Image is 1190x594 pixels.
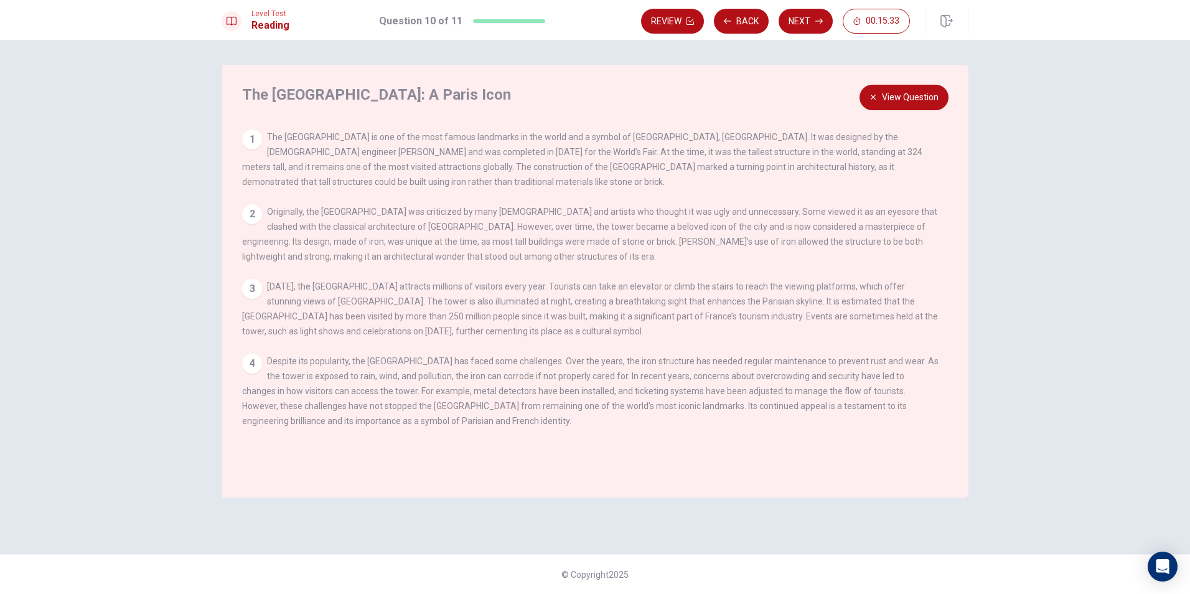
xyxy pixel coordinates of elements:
div: 3 [242,279,262,299]
span: [DATE], the [GEOGRAPHIC_DATA] attracts millions of visitors every year. Tourists can take an elev... [242,281,938,336]
button: Next [779,9,833,34]
span: Originally, the [GEOGRAPHIC_DATA] was criticized by many [DEMOGRAPHIC_DATA] and artists who thoug... [242,207,937,262]
span: 00:15:33 [866,16,899,26]
span: Despite its popularity, the [GEOGRAPHIC_DATA] has faced some challenges. Over the years, the iron... [242,356,939,426]
h1: Question 10 of 11 [379,14,462,29]
h4: The [GEOGRAPHIC_DATA]: A Paris Icon [242,85,935,105]
button: Review [641,9,704,34]
div: Open Intercom Messenger [1148,552,1178,582]
span: The [GEOGRAPHIC_DATA] is one of the most famous landmarks in the world and a symbol of [GEOGRAPHI... [242,132,922,187]
div: 1 [242,130,262,149]
button: View Question [860,85,949,110]
div: 2 [242,204,262,224]
button: Back [714,9,769,34]
h1: Reading [251,18,289,33]
button: 00:15:33 [843,9,910,34]
div: 4 [242,354,262,374]
span: Level Test [251,9,289,18]
span: © Copyright 2025 [561,570,629,580]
